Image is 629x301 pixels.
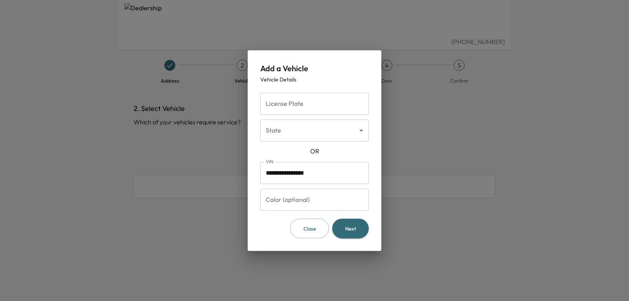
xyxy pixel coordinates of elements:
div: Vehicle Details [260,75,369,83]
label: VIN [266,158,274,165]
div: OR [260,146,369,155]
button: Close [290,218,329,238]
button: Next [332,218,369,238]
div: Add a Vehicle [260,63,369,74]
